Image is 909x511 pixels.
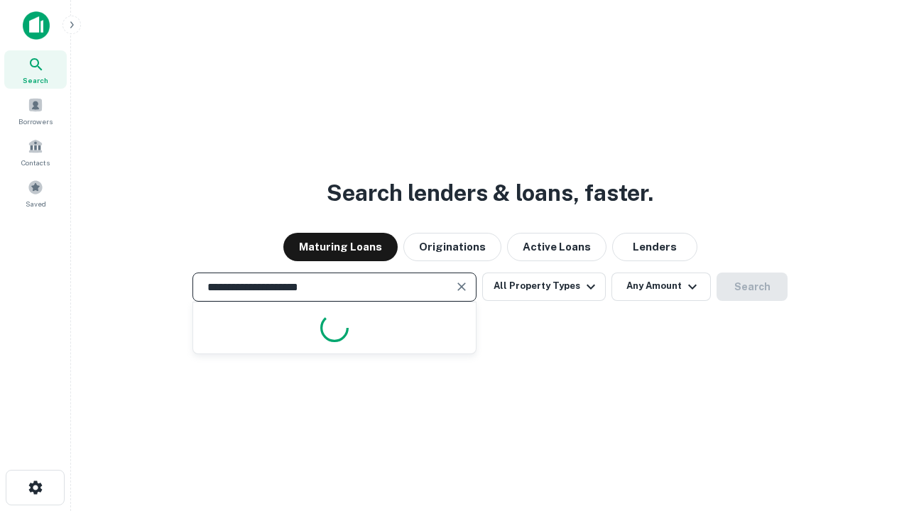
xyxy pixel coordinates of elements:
[612,233,697,261] button: Lenders
[21,157,50,168] span: Contacts
[23,11,50,40] img: capitalize-icon.png
[507,233,606,261] button: Active Loans
[4,50,67,89] a: Search
[23,75,48,86] span: Search
[4,133,67,171] a: Contacts
[838,352,909,420] iframe: Chat Widget
[611,273,711,301] button: Any Amount
[4,92,67,130] a: Borrowers
[482,273,606,301] button: All Property Types
[18,116,53,127] span: Borrowers
[4,174,67,212] a: Saved
[452,277,472,297] button: Clear
[283,233,398,261] button: Maturing Loans
[403,233,501,261] button: Originations
[26,198,46,209] span: Saved
[327,176,653,210] h3: Search lenders & loans, faster.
